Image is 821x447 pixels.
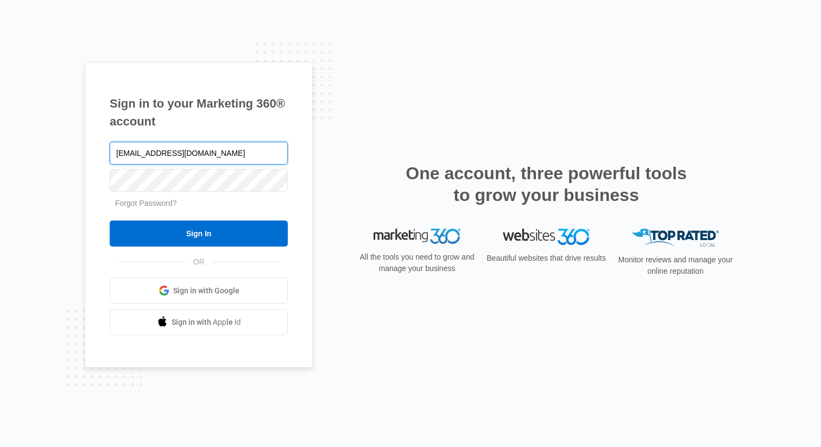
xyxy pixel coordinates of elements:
[110,278,288,304] a: Sign in with Google
[173,285,239,297] span: Sign in with Google
[503,229,590,244] img: Websites 360
[110,221,288,247] input: Sign In
[356,251,478,274] p: All the tools you need to grow and manage your business
[374,229,460,244] img: Marketing 360
[110,309,288,335] a: Sign in with Apple Id
[632,229,719,247] img: Top Rated Local
[110,142,288,165] input: Email
[110,95,288,130] h1: Sign in to your Marketing 360® account
[186,256,212,268] span: OR
[402,162,690,206] h2: One account, three powerful tools to grow your business
[172,317,241,328] span: Sign in with Apple Id
[485,253,607,264] p: Beautiful websites that drive results
[115,199,177,207] a: Forgot Password?
[615,254,736,277] p: Monitor reviews and manage your online reputation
